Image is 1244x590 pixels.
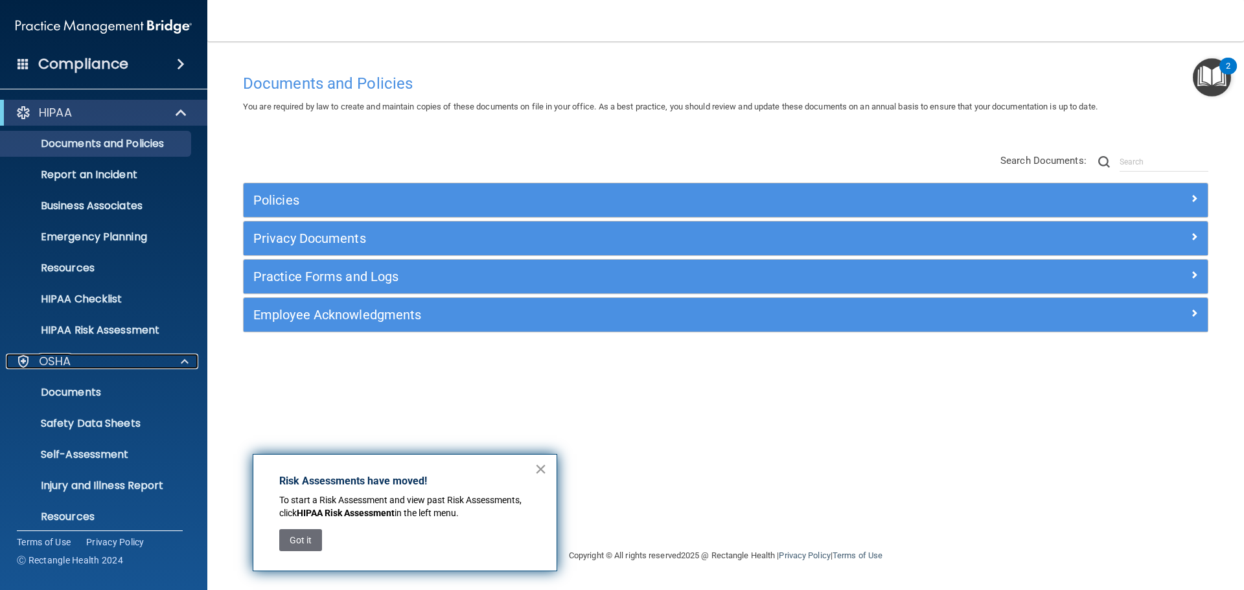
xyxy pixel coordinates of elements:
[8,168,185,181] p: Report an Incident
[8,417,185,430] p: Safety Data Sheets
[279,529,322,551] button: Got it
[8,386,185,399] p: Documents
[8,262,185,275] p: Resources
[8,479,185,492] p: Injury and Illness Report
[489,535,962,576] div: Copyright © All rights reserved 2025 @ Rectangle Health | |
[17,554,123,567] span: Ⓒ Rectangle Health 2024
[833,550,882,560] a: Terms of Use
[17,536,71,549] a: Terms of Use
[8,510,185,523] p: Resources
[1226,66,1230,83] div: 2
[395,508,459,518] span: in the left menu.
[1120,152,1208,172] input: Search
[253,269,957,284] h5: Practice Forms and Logs
[1193,58,1231,96] button: Open Resource Center, 2 new notifications
[1000,155,1087,166] span: Search Documents:
[243,75,1208,92] h4: Documents and Policies
[8,293,185,306] p: HIPAA Checklist
[39,354,71,369] p: OSHA
[1098,156,1110,168] img: ic-search.3b580494.png
[297,508,395,518] strong: HIPAA Risk Assessment
[8,324,185,337] p: HIPAA Risk Assessment
[279,495,524,518] span: To start a Risk Assessment and view past Risk Assessments, click
[253,193,957,207] h5: Policies
[8,231,185,244] p: Emergency Planning
[39,105,72,120] p: HIPAA
[8,199,185,212] p: Business Associates
[8,137,185,150] p: Documents and Policies
[535,459,547,479] button: Close
[16,14,192,40] img: PMB logo
[243,102,1098,111] span: You are required by law to create and maintain copies of these documents on file in your office. ...
[279,475,427,487] strong: Risk Assessments have moved!
[779,550,830,560] a: Privacy Policy
[38,55,128,73] h4: Compliance
[8,448,185,461] p: Self-Assessment
[253,308,957,322] h5: Employee Acknowledgments
[86,536,144,549] a: Privacy Policy
[253,231,957,245] h5: Privacy Documents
